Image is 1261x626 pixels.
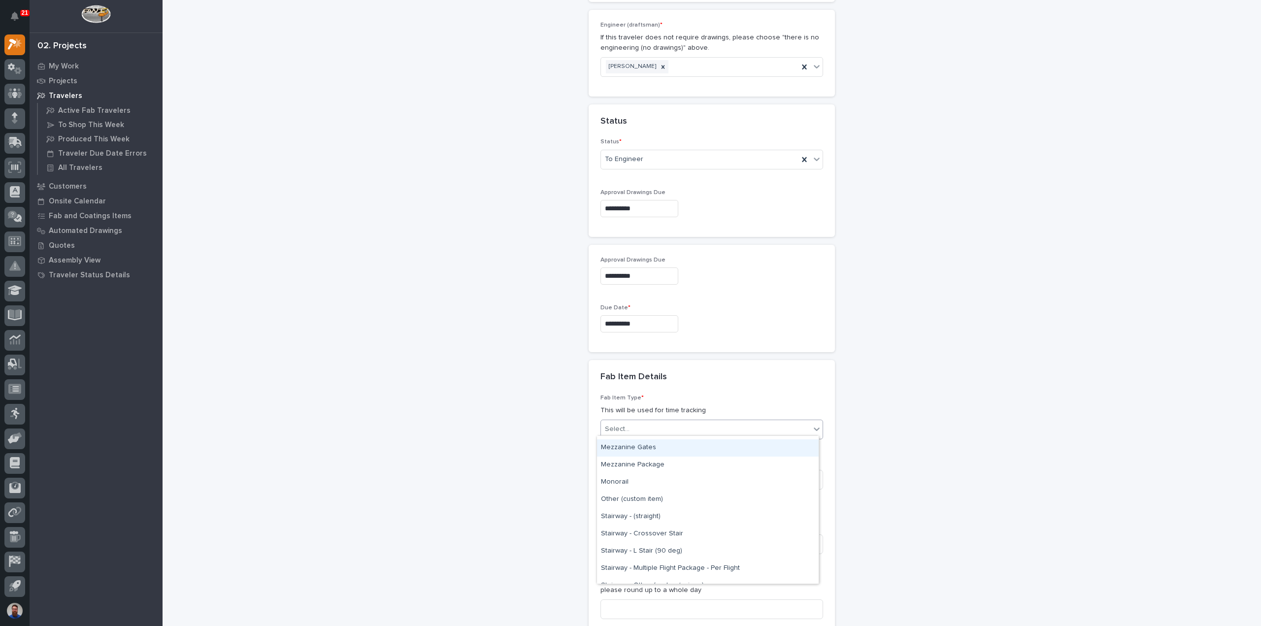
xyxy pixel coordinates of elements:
[38,146,163,160] a: Traveler Due Date Errors
[81,5,110,23] img: Workspace Logo
[49,212,132,221] p: Fab and Coatings Items
[606,60,658,73] div: [PERSON_NAME]
[30,73,163,88] a: Projects
[600,33,823,53] p: If this traveler does not require drawings, please choose "there is no engineering (no drawings)"...
[30,267,163,282] a: Traveler Status Details
[49,62,79,71] p: My Work
[600,139,622,145] span: Status
[58,135,130,144] p: Produced This Week
[58,121,124,130] p: To Shop This Week
[49,271,130,280] p: Traveler Status Details
[49,197,106,206] p: Onsite Calendar
[38,103,163,117] a: Active Fab Travelers
[597,457,819,474] div: Mezzanine Package
[30,238,163,253] a: Quotes
[22,9,28,16] p: 21
[597,508,819,526] div: Stairway - (straight)
[600,305,630,311] span: Due Date
[597,526,819,543] div: Stairway - Crossover Stair
[597,474,819,491] div: Monorail
[30,194,163,208] a: Onsite Calendar
[600,257,665,263] span: Approval Drawings Due
[600,372,667,383] h2: Fab Item Details
[600,116,627,127] h2: Status
[597,577,819,594] div: Stairway - Other (custom/unique)
[12,12,25,28] div: Notifications21
[597,439,819,457] div: Mezzanine Gates
[597,543,819,560] div: Stairway - L Stair (90 deg)
[30,223,163,238] a: Automated Drawings
[600,395,644,401] span: Fab Item Type
[58,164,102,172] p: All Travelers
[597,560,819,577] div: Stairway - Multiple Flight Package - Per Flight
[37,41,87,52] div: 02. Projects
[30,208,163,223] a: Fab and Coatings Items
[600,585,823,595] p: please round up to a whole day
[58,106,131,115] p: Active Fab Travelers
[4,600,25,621] button: users-avatar
[605,424,630,434] div: Select...
[30,253,163,267] a: Assembly View
[49,256,100,265] p: Assembly View
[600,22,663,28] span: Engineer (draftsman)
[30,88,163,103] a: Travelers
[38,118,163,132] a: To Shop This Week
[58,149,147,158] p: Traveler Due Date Errors
[600,405,823,416] p: This will be used for time tracking
[4,6,25,27] button: Notifications
[49,227,122,235] p: Automated Drawings
[49,92,82,100] p: Travelers
[49,182,87,191] p: Customers
[38,161,163,174] a: All Travelers
[49,77,77,86] p: Projects
[49,241,75,250] p: Quotes
[30,59,163,73] a: My Work
[600,190,665,196] span: Approval Drawings Due
[38,132,163,146] a: Produced This Week
[605,154,643,165] span: To Engineer
[597,491,819,508] div: Other (custom item)
[30,179,163,194] a: Customers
